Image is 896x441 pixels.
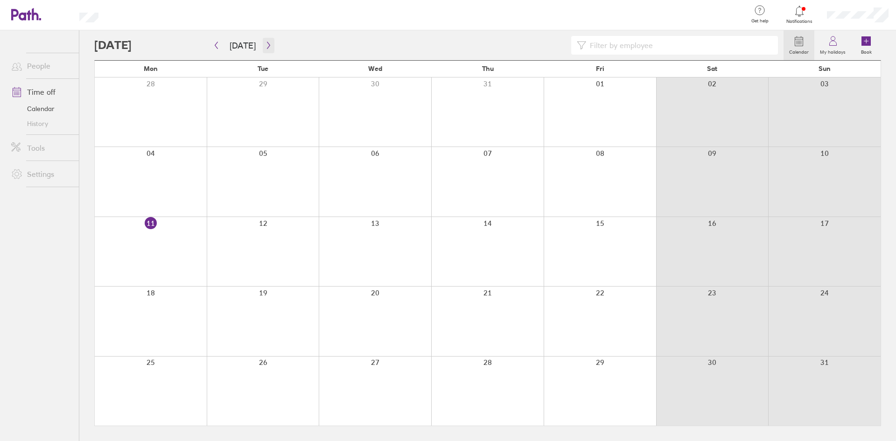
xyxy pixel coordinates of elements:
[144,65,158,72] span: Mon
[586,36,772,54] input: Filter by employee
[482,65,494,72] span: Thu
[814,47,851,55] label: My holidays
[851,30,881,60] a: Book
[258,65,268,72] span: Tue
[784,5,815,24] a: Notifications
[784,19,815,24] span: Notifications
[745,18,775,24] span: Get help
[4,139,79,157] a: Tools
[784,47,814,55] label: Calendar
[784,30,814,60] a: Calendar
[819,65,831,72] span: Sun
[4,56,79,75] a: People
[4,165,79,183] a: Settings
[4,116,79,131] a: History
[4,83,79,101] a: Time off
[814,30,851,60] a: My holidays
[4,101,79,116] a: Calendar
[596,65,604,72] span: Fri
[855,47,877,55] label: Book
[707,65,717,72] span: Sat
[222,38,263,53] button: [DATE]
[368,65,382,72] span: Wed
